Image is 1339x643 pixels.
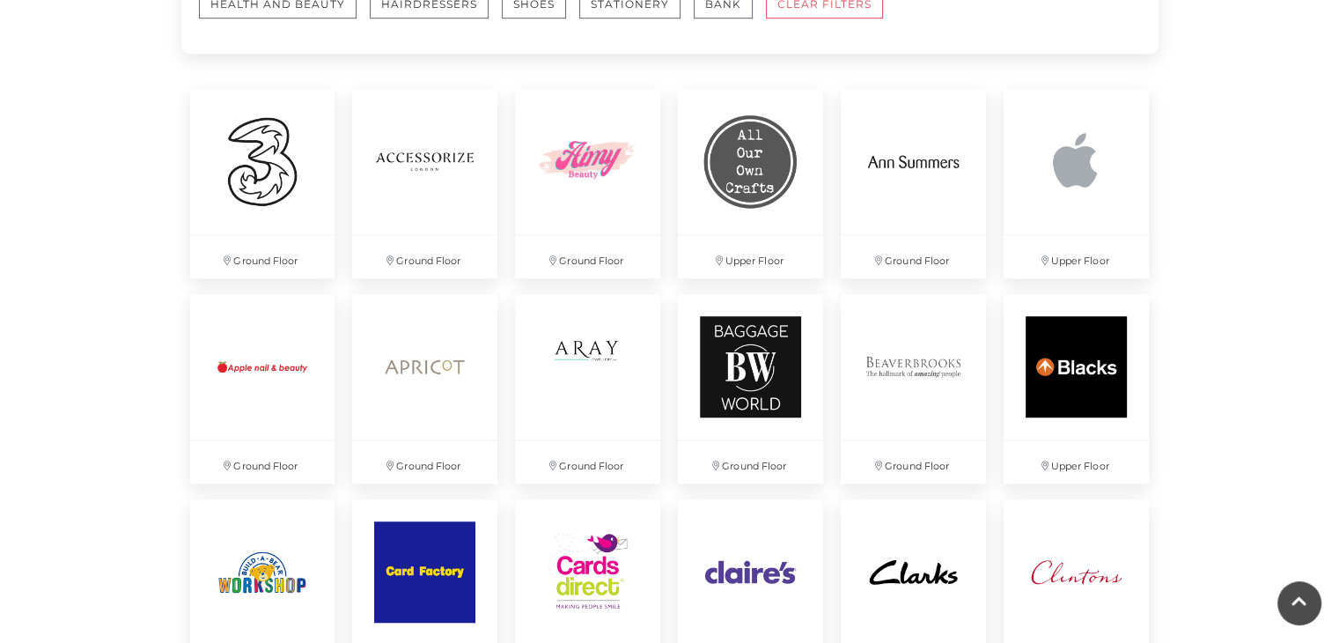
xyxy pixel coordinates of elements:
[181,285,344,492] a: Ground Floor
[995,285,1158,492] a: Upper Floor
[506,80,669,287] a: Ground Floor
[343,285,506,492] a: Ground Floor
[181,80,344,287] a: Ground Floor
[190,440,335,484] p: Ground Floor
[841,440,986,484] p: Ground Floor
[669,285,832,492] a: Ground Floor
[343,80,506,287] a: Ground Floor
[832,80,995,287] a: Ground Floor
[1004,235,1149,278] p: Upper Floor
[515,235,660,278] p: Ground Floor
[678,440,823,484] p: Ground Floor
[190,235,335,278] p: Ground Floor
[678,235,823,278] p: Upper Floor
[841,235,986,278] p: Ground Floor
[995,80,1158,287] a: Upper Floor
[515,440,660,484] p: Ground Floor
[669,80,832,287] a: Upper Floor
[352,440,497,484] p: Ground Floor
[352,235,497,278] p: Ground Floor
[506,285,669,492] a: Ground Floor
[832,285,995,492] a: Ground Floor
[1004,440,1149,484] p: Upper Floor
